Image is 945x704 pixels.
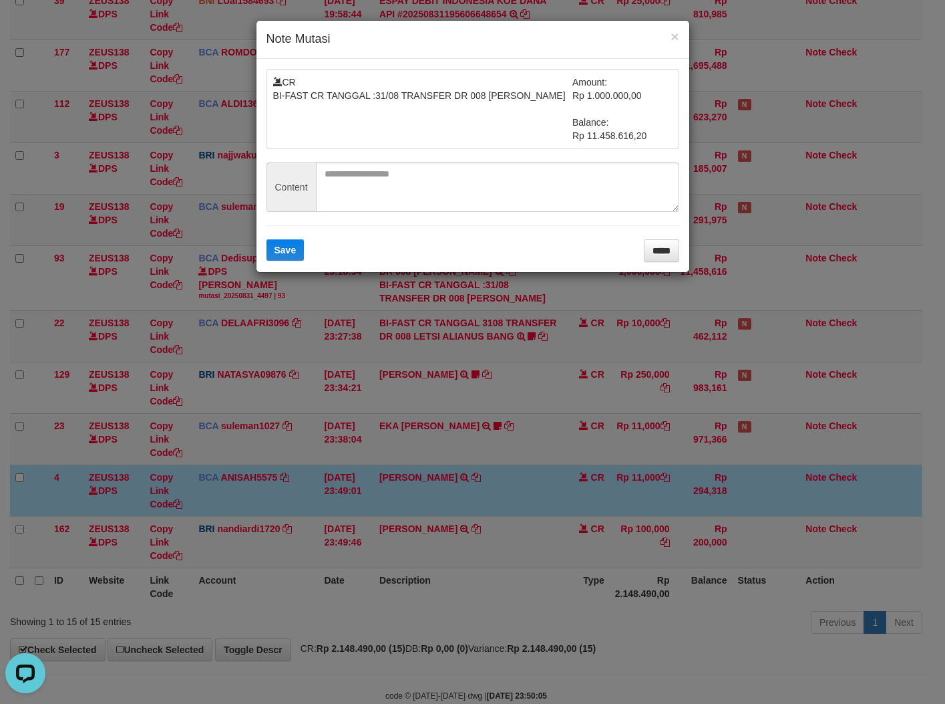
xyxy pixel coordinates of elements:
h4: Note Mutasi [266,31,679,48]
button: Save [266,239,305,261]
span: Save [274,245,297,255]
span: Content [266,162,316,212]
td: CR BI-FAST CR TANGGAL :31/08 TRANSFER DR 008 [PERSON_NAME] [273,76,573,142]
button: Open LiveChat chat widget [5,5,45,45]
button: × [671,29,679,43]
td: Amount: Rp 1.000.000,00 Balance: Rp 11.458.616,20 [572,76,673,142]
